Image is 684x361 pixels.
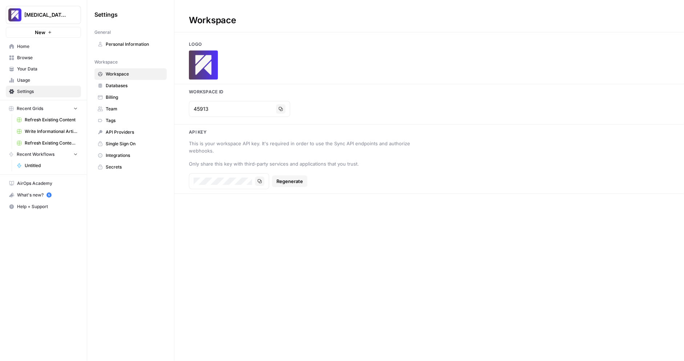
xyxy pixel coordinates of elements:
span: Recent Workflows [17,151,54,158]
span: Regenerate [276,178,303,185]
button: Help + Support [6,201,81,212]
a: 5 [46,192,52,198]
div: Workspace [174,15,251,26]
span: Write Informational Article [25,128,78,135]
a: Single Sign On [94,138,167,150]
a: Personal Information [94,38,167,50]
button: Recent Workflows [6,149,81,160]
div: Only share this key with third-party services and applications that you trust. [189,160,429,167]
a: Refresh Existing Content - Test 2 [13,137,81,149]
a: Tags [94,115,167,126]
span: Settings [17,88,78,95]
text: 5 [48,193,50,197]
button: Workspace: Overjet - Test [6,6,81,24]
span: General [94,29,111,36]
span: Billing [106,94,163,101]
span: Settings [94,10,118,19]
a: Integrations [94,150,167,161]
a: Home [6,41,81,52]
a: API Providers [94,126,167,138]
button: Recent Grids [6,103,81,114]
span: Single Sign On [106,141,163,147]
a: Settings [6,86,81,97]
button: New [6,27,81,38]
div: This is your workspace API key. It's required in order to use the Sync API endpoints and authoriz... [189,140,429,154]
a: Team [94,103,167,115]
span: Workspace [94,59,118,65]
span: AirOps Academy [17,180,78,187]
span: Personal Information [106,41,163,48]
button: What's new? 5 [6,189,81,201]
a: Secrets [94,161,167,173]
span: Tags [106,117,163,124]
span: Your Data [17,66,78,72]
a: Usage [6,74,81,86]
h3: Logo [174,41,684,48]
h3: Workspace Id [174,89,684,95]
a: Write Informational Article [13,126,81,137]
span: Refresh Existing Content - Test 2 [25,140,78,146]
span: Usage [17,77,78,84]
span: Recent Grids [17,105,43,112]
a: Refresh Existing Content [13,114,81,126]
span: Team [106,106,163,112]
span: Home [17,43,78,50]
div: What's new? [6,190,81,200]
span: Untitled [25,162,78,169]
a: AirOps Academy [6,178,81,189]
img: Company Logo [189,50,218,80]
button: Regenerate [272,175,307,187]
a: Browse [6,52,81,64]
span: API Providers [106,129,163,135]
a: Databases [94,80,167,92]
span: Workspace [106,71,163,77]
span: Integrations [106,152,163,159]
img: Overjet - Test Logo [8,8,21,21]
a: Billing [94,92,167,103]
a: Your Data [6,63,81,75]
a: Untitled [13,160,81,171]
span: Browse [17,54,78,61]
span: Databases [106,82,163,89]
h3: Api key [174,129,684,135]
span: Refresh Existing Content [25,117,78,123]
span: [MEDICAL_DATA] - Test [24,11,68,19]
span: Help + Support [17,203,78,210]
a: Workspace [94,68,167,80]
span: New [35,29,45,36]
span: Secrets [106,164,163,170]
